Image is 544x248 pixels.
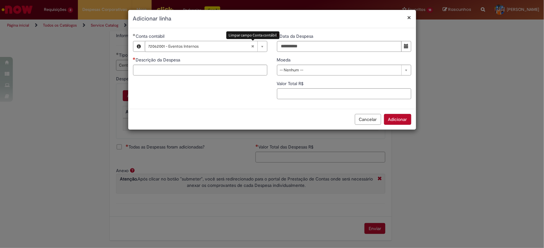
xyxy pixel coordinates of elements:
[133,65,267,76] input: Descrição da Despesa
[248,41,257,52] abbr: Limpar campo Conta contábil
[401,41,411,52] button: Mostrar calendário para Data da Despesa
[133,34,136,36] span: Obrigatório Preenchido
[280,33,315,39] span: Data da Despesa
[277,41,402,52] input: Data da Despesa
[277,88,411,99] input: Valor Total R$
[355,114,381,125] button: Cancelar
[133,15,411,23] h2: Adicionar linha
[384,114,411,125] button: Adicionar
[133,41,145,52] button: Conta contábil, Visualizar este registro 72062001 - Eventos Internos
[226,31,280,39] div: Limpar campo Conta contábil
[277,81,305,86] span: Valor Total R$
[407,14,411,21] button: Fechar modal
[136,33,166,39] span: Necessários - Conta contábil
[148,41,251,52] span: 72062001 - Eventos Internos
[133,57,136,60] span: Necessários
[277,57,292,63] span: Moeda
[145,41,267,52] a: 72062001 - Eventos InternosLimpar campo Conta contábil
[280,65,398,75] span: -- Nenhum --
[136,57,182,63] span: Descrição da Despesa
